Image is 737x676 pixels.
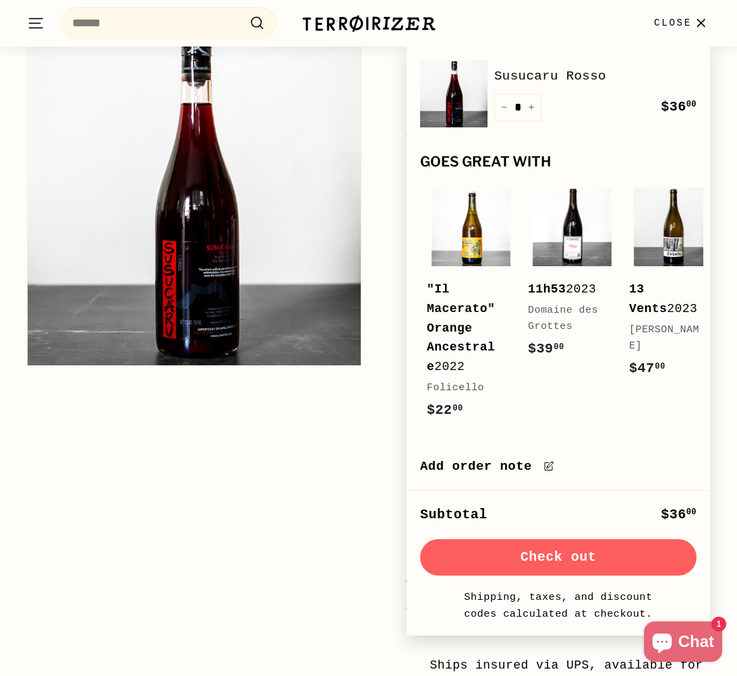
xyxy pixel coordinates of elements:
[427,380,501,396] div: Folicello
[461,589,656,622] small: Shipping, taxes, and discount codes calculated at checkout.
[528,183,616,373] a: 11h532023Domaine des Grottes
[528,282,566,296] b: 11h53
[521,94,541,121] button: Increase item quantity by one
[661,504,697,526] div: $36
[629,322,703,355] div: [PERSON_NAME]
[528,303,602,335] div: Domaine des Grottes
[629,280,703,319] div: 2023
[528,341,564,357] span: $39
[452,404,463,413] sup: 00
[629,282,667,315] b: 13 Vents
[427,282,495,373] b: "Il Macerato" Orange Ancestrale
[629,361,666,376] span: $47
[427,183,514,435] a: "Il Macerato" Orange Ancestrale2022Folicello
[661,99,697,115] span: $36
[420,539,697,576] button: Check out
[646,3,718,43] button: Close
[427,280,501,377] div: 2022
[528,280,602,299] div: 2023
[420,154,697,170] div: Goes great with
[494,94,514,121] button: Reduce item quantity by one
[654,16,692,30] span: Close
[420,456,697,477] label: Add order note
[420,504,488,526] div: Subtotal
[629,183,717,393] a: 13 Vents2023[PERSON_NAME]
[494,66,697,86] a: Susucaru Rosso
[686,508,697,517] sup: 00
[554,342,564,352] sup: 00
[640,621,726,665] inbox-online-store-chat: Shopify online store chat
[686,100,697,109] sup: 00
[655,362,665,371] sup: 00
[427,402,463,418] span: $22
[420,60,488,127] img: Susucaru Rosso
